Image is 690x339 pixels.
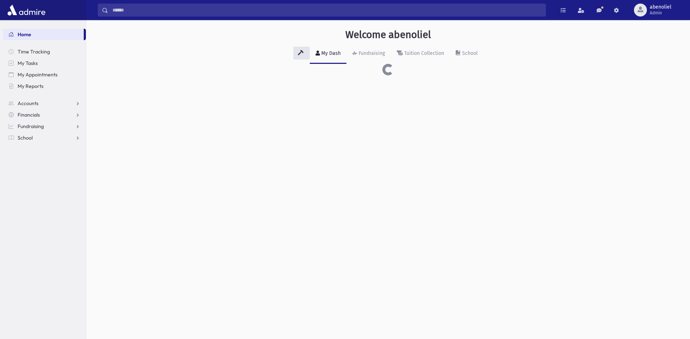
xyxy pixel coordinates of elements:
[320,50,341,56] div: My Dash
[18,100,38,107] span: Accounts
[18,135,33,141] span: School
[18,123,44,130] span: Fundraising
[3,132,86,143] a: School
[357,50,385,56] div: Fundraising
[403,50,444,56] div: Tuition Collection
[650,10,671,16] span: Admin
[650,4,671,10] span: abenoliel
[450,44,483,64] a: School
[3,29,84,40] a: Home
[346,44,391,64] a: Fundraising
[3,46,86,57] a: Time Tracking
[3,69,86,80] a: My Appointments
[461,50,478,56] div: School
[3,121,86,132] a: Fundraising
[3,109,86,121] a: Financials
[310,44,346,64] a: My Dash
[18,48,50,55] span: Time Tracking
[108,4,546,17] input: Search
[18,71,57,78] span: My Appointments
[18,83,43,89] span: My Reports
[3,57,86,69] a: My Tasks
[345,29,431,41] h3: Welcome abenoliel
[18,31,31,38] span: Home
[3,80,86,92] a: My Reports
[6,3,47,17] img: AdmirePro
[18,112,40,118] span: Financials
[18,60,38,66] span: My Tasks
[3,98,86,109] a: Accounts
[391,44,450,64] a: Tuition Collection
